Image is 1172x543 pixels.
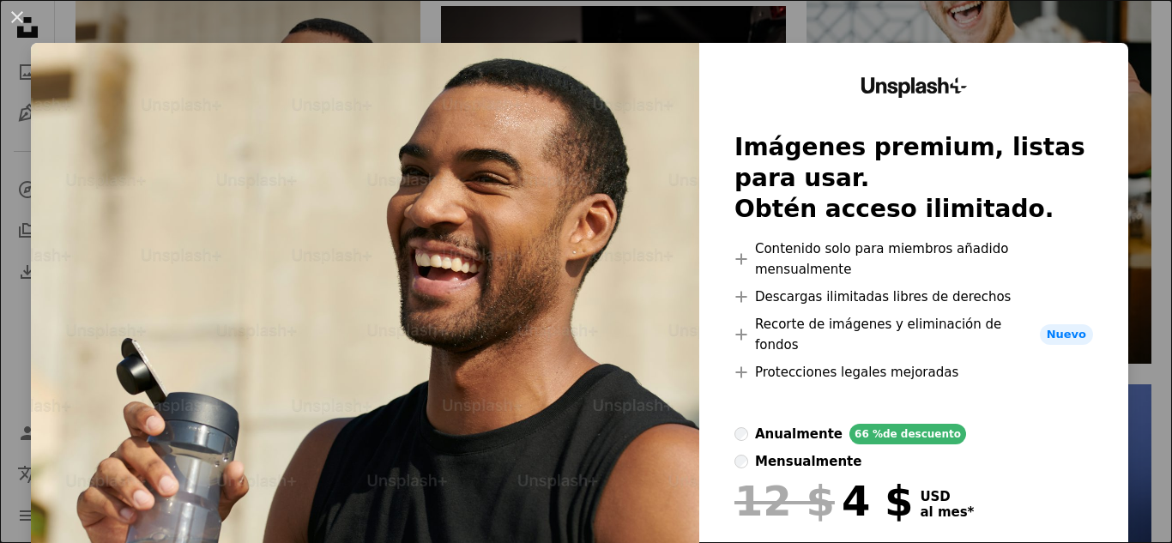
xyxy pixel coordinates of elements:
[734,314,1093,355] li: Recorte de imágenes y eliminación de fondos
[1040,324,1093,345] span: Nuevo
[734,479,913,523] div: 4 $
[734,427,748,441] input: anualmente66 %de descuento
[734,479,835,523] span: 12 $
[734,455,748,468] input: mensualmente
[920,489,974,504] span: USD
[734,287,1093,307] li: Descargas ilimitadas libres de derechos
[734,238,1093,280] li: Contenido solo para miembros añadido mensualmente
[920,504,974,520] span: al mes *
[755,451,861,472] div: mensualmente
[734,362,1093,383] li: Protecciones legales mejoradas
[755,424,843,444] div: anualmente
[849,424,966,444] div: 66 % de descuento
[734,132,1093,225] h2: Imágenes premium, listas para usar. Obtén acceso ilimitado.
